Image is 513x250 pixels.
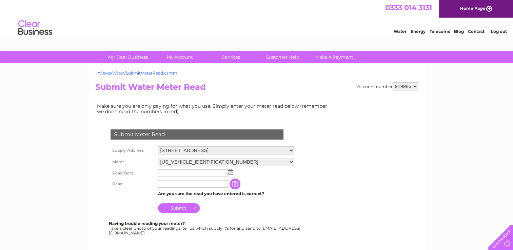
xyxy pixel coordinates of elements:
a: Water [394,29,407,34]
a: My Clear Business [100,51,156,63]
a: Customer Help [255,51,311,63]
input: Information [230,179,242,189]
div: Account number [357,82,418,90]
input: Submit [158,203,200,213]
h2: Submit Water Meter Read [95,82,418,95]
a: 0333 014 3131 [385,3,432,12]
a: Contact [468,29,485,34]
th: Supply Address [109,145,156,156]
td: Make sure you are only paying for what you use. Simply enter your meter read below (remember we d... [95,102,333,116]
img: logo.png [18,18,53,38]
b: Having trouble reading your meter? [109,221,185,226]
a: My Account [152,51,208,63]
th: Read [109,179,156,189]
a: Telecoms [430,29,450,34]
a: Services [203,51,259,63]
a: Make A Payment [306,51,362,63]
a: Blog [454,29,464,34]
a: ~/Views/Water/SubmitMeterRead.cshtml [95,70,178,76]
div: Submit Meter Read [111,129,283,140]
th: Meter [109,156,156,168]
div: Take a clear photo of your readings, tell us which supply it's for and send to [EMAIL_ADDRESS][DO... [109,221,301,235]
img: ... [228,169,233,175]
th: Read Date [109,168,156,179]
a: Energy [411,29,426,34]
div: Clear Business is a trading name of Verastar Limited (registered in [GEOGRAPHIC_DATA] No. 3667643... [97,4,417,33]
a: Log out [491,29,507,34]
td: Are you sure the read you have entered is correct? [156,189,296,198]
